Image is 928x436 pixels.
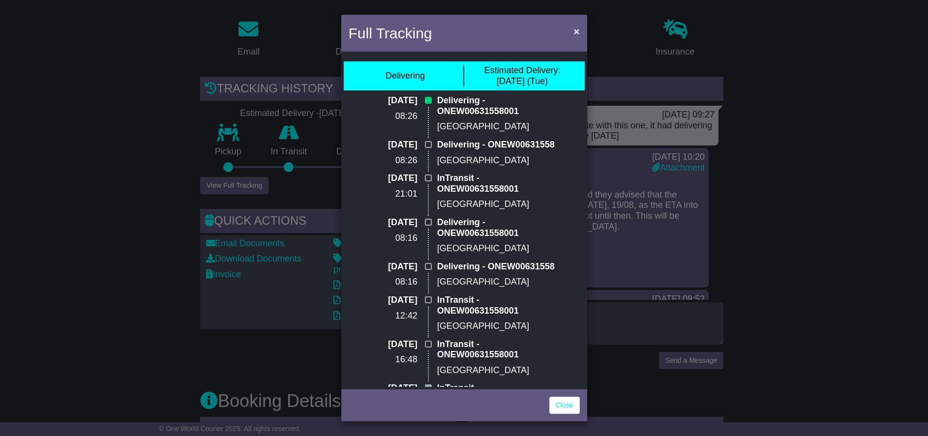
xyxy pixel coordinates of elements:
p: InTransit - ONEW00631558001 [437,339,555,360]
p: [DATE] [373,295,418,306]
p: [GEOGRAPHIC_DATA] [437,155,555,166]
p: InTransit - ONEW00631558001 [437,173,555,194]
p: 12:42 [373,311,418,321]
p: [DATE] [373,339,418,350]
p: [DATE] [373,95,418,106]
a: Close [549,397,580,414]
p: [GEOGRAPHIC_DATA] [437,199,555,210]
h4: Full Tracking [349,22,432,44]
p: [DATE] [373,262,418,272]
p: Delivering - ONEW00631558 [437,140,555,150]
p: [GEOGRAPHIC_DATA] [437,321,555,332]
p: 08:26 [373,155,418,166]
p: 08:26 [373,111,418,122]
p: [GEOGRAPHIC_DATA] [437,365,555,376]
p: [GEOGRAPHIC_DATA] [437,277,555,288]
p: Delivering - ONEW00631558 [437,262,555,272]
p: InTransit - ONEW00631558001 [437,295,555,316]
p: [GEOGRAPHIC_DATA] [437,243,555,254]
p: [DATE] [373,217,418,228]
span: × [573,26,579,37]
p: 08:16 [373,277,418,288]
p: Delivering - ONEW00631558001 [437,217,555,238]
p: 21:01 [373,189,418,200]
span: Estimated Delivery: [484,65,560,75]
p: 16:48 [373,354,418,365]
p: 08:16 [373,233,418,244]
p: [DATE] [373,173,418,184]
p: InTransit - ONEW00631558001 [437,383,555,404]
p: Delivering - ONEW00631558001 [437,95,555,116]
div: [DATE] (Tue) [484,65,560,87]
p: [DATE] [373,383,418,394]
div: Delivering [386,71,425,82]
p: [GEOGRAPHIC_DATA] [437,121,555,132]
button: Close [569,21,584,41]
p: [DATE] [373,140,418,150]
